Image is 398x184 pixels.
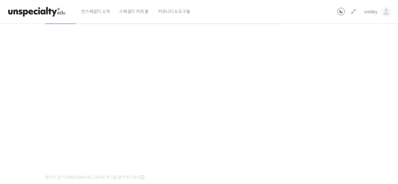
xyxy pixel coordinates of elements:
span: 대화 [57,142,64,147]
a: 대화 [41,132,80,148]
span: 홈 [20,142,23,147]
span: 설정 [96,142,104,147]
span: 영상이 끊기[DEMOGRAPHIC_DATA] 여기를 클릭해주세요 [45,175,144,180]
span: smiley [364,9,377,15]
a: 설정 [80,132,119,148]
a: 홈 [2,132,41,148]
